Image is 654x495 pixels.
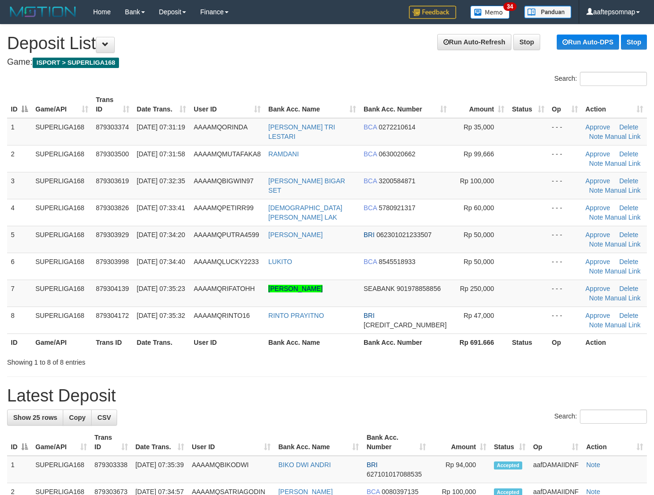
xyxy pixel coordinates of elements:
[379,123,416,131] span: Copy 0272210614 to clipboard
[586,312,610,319] a: Approve
[360,91,450,118] th: Bank Acc. Number: activate to sort column ascending
[586,123,610,131] a: Approve
[32,280,92,307] td: SUPERLIGA168
[91,410,117,426] a: CSV
[548,118,582,145] td: - - -
[605,294,641,302] a: Manual Link
[548,226,582,253] td: - - -
[619,231,638,239] a: Delete
[379,204,416,212] span: Copy 5780921317 to clipboard
[7,199,32,226] td: 4
[589,240,603,248] a: Note
[494,461,522,469] span: Accepted
[32,199,92,226] td: SUPERLIGA168
[32,118,92,145] td: SUPERLIGA168
[96,150,129,158] span: 879303500
[133,333,190,351] th: Date Trans.
[268,231,323,239] a: [PERSON_NAME]
[268,204,342,221] a: [DEMOGRAPHIC_DATA][PERSON_NAME] LAK
[137,312,185,319] span: [DATE] 07:35:32
[376,231,432,239] span: Copy 062301021233507 to clipboard
[589,133,603,140] a: Note
[364,150,377,158] span: BCA
[619,204,638,212] a: Delete
[379,150,416,158] span: Copy 0630020662 to clipboard
[589,160,603,167] a: Note
[132,429,188,456] th: Date Trans.: activate to sort column ascending
[366,461,377,469] span: BRI
[503,2,516,11] span: 34
[605,187,641,194] a: Manual Link
[7,34,647,53] h1: Deposit List
[32,456,91,483] td: SUPERLIGA168
[364,258,377,265] span: BCA
[548,199,582,226] td: - - -
[92,91,133,118] th: Trans ID: activate to sort column ascending
[188,456,274,483] td: AAAAMQBIKODWI
[268,285,323,292] a: [PERSON_NAME]
[268,150,299,158] a: RAMDANI
[32,226,92,253] td: SUPERLIGA168
[32,91,92,118] th: Game/API: activate to sort column ascending
[586,177,610,185] a: Approve
[605,160,641,167] a: Manual Link
[133,91,190,118] th: Date Trans.: activate to sort column ascending
[137,204,185,212] span: [DATE] 07:33:41
[364,321,447,329] span: Copy 696901020130538 to clipboard
[464,312,494,319] span: Rp 47,000
[586,285,610,292] a: Approve
[586,231,610,239] a: Approve
[32,307,92,333] td: SUPERLIGA168
[470,6,510,19] img: Button%20Memo.svg
[194,150,261,158] span: AAAAMQMUTAFAKA8
[137,177,185,185] span: [DATE] 07:32:35
[32,253,92,280] td: SUPERLIGA168
[194,258,259,265] span: AAAAMQLUCKY2233
[268,177,345,194] a: [PERSON_NAME] BIGAR SET
[589,321,603,329] a: Note
[464,258,494,265] span: Rp 50,000
[32,172,92,199] td: SUPERLIGA168
[137,285,185,292] span: [DATE] 07:35:23
[548,172,582,199] td: - - -
[582,333,647,351] th: Action
[96,285,129,292] span: 879304139
[96,123,129,131] span: 879303374
[464,150,494,158] span: Rp 99,666
[464,204,494,212] span: Rp 60,000
[274,429,363,456] th: Bank Acc. Name: activate to sort column ascending
[7,456,32,483] td: 1
[605,267,641,275] a: Manual Link
[91,456,132,483] td: 879303338
[264,91,360,118] th: Bank Acc. Name: activate to sort column ascending
[268,312,324,319] a: RINTO PRAYITNO
[582,429,647,456] th: Action: activate to sort column ascending
[364,177,377,185] span: BCA
[96,231,129,239] span: 879303929
[7,386,647,405] h1: Latest Deposit
[619,285,638,292] a: Delete
[7,172,32,199] td: 3
[96,312,129,319] span: 879304172
[397,285,441,292] span: Copy 901978858856 to clipboard
[490,429,529,456] th: Status: activate to sort column ascending
[580,410,647,424] input: Search:
[194,123,247,131] span: AAAAMQORINDA
[264,333,360,351] th: Bank Acc. Name
[7,429,32,456] th: ID: activate to sort column descending
[586,150,610,158] a: Approve
[524,6,571,18] img: panduan.png
[96,204,129,212] span: 879303826
[137,123,185,131] span: [DATE] 07:31:19
[589,294,603,302] a: Note
[96,177,129,185] span: 879303619
[557,34,619,50] a: Run Auto-DPS
[7,226,32,253] td: 5
[450,333,508,351] th: Rp 691.666
[619,150,638,158] a: Delete
[580,72,647,86] input: Search:
[430,456,490,483] td: Rp 94,000
[586,258,610,265] a: Approve
[548,145,582,172] td: - - -
[364,285,395,292] span: SEABANK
